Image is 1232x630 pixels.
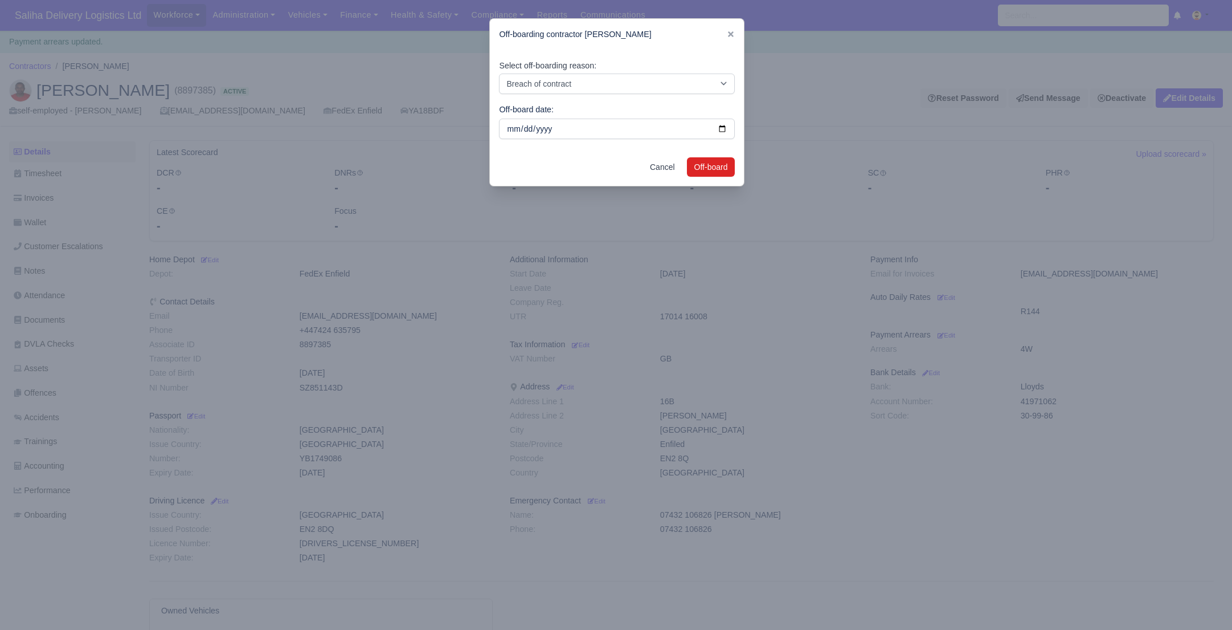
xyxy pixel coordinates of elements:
a: Cancel [642,157,682,177]
iframe: Chat Widget [1175,575,1232,630]
label: Select off-boarding reason: [499,59,596,72]
label: Off-board date: [499,103,553,116]
div: Off-boarding contractor [PERSON_NAME] [490,19,744,50]
button: Off-board [687,157,735,177]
